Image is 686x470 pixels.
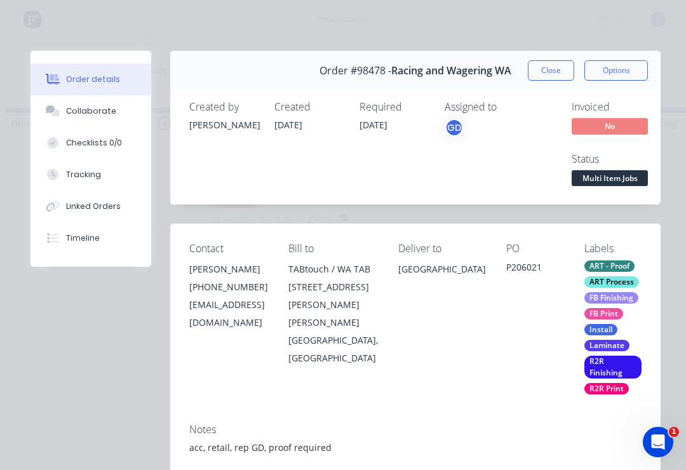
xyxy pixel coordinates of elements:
[30,95,151,127] button: Collaborate
[66,137,122,149] div: Checklists 0/0
[30,64,151,95] button: Order details
[584,308,623,319] div: FB Print
[189,424,642,436] div: Notes
[445,118,464,137] button: GD
[360,101,429,113] div: Required
[572,153,667,165] div: Status
[506,260,564,278] div: P206021
[66,201,121,212] div: Linked Orders
[30,191,151,222] button: Linked Orders
[643,427,673,457] iframe: Intercom live chat
[584,260,635,272] div: ART - Proof
[189,101,259,113] div: Created by
[398,243,486,255] div: Deliver to
[391,65,511,77] span: Racing and Wagering WA
[506,243,564,255] div: PO
[584,243,642,255] div: Labels
[288,260,378,367] div: TABtouch / WA TAB [STREET_ADDRESS][PERSON_NAME][PERSON_NAME][GEOGRAPHIC_DATA], [GEOGRAPHIC_DATA]
[189,243,268,255] div: Contact
[584,383,629,394] div: R2R Print
[360,119,387,131] span: [DATE]
[572,170,648,186] span: Multi Item Jobs
[274,119,302,131] span: [DATE]
[288,243,378,255] div: Bill to
[30,127,151,159] button: Checklists 0/0
[398,260,486,301] div: [GEOGRAPHIC_DATA]
[584,276,639,288] div: ART Process
[319,65,391,77] span: Order #98478 -
[189,260,268,278] div: [PERSON_NAME]
[66,105,116,117] div: Collaborate
[584,292,638,304] div: FB Finishing
[584,60,648,81] button: Options
[572,101,667,113] div: Invoiced
[584,324,617,335] div: Install
[398,260,486,278] div: [GEOGRAPHIC_DATA]
[66,169,101,180] div: Tracking
[288,260,378,314] div: TABtouch / WA TAB [STREET_ADDRESS][PERSON_NAME]
[30,222,151,254] button: Timeline
[528,60,574,81] button: Close
[288,314,378,367] div: [PERSON_NAME][GEOGRAPHIC_DATA], [GEOGRAPHIC_DATA]
[30,159,151,191] button: Tracking
[274,101,344,113] div: Created
[572,170,648,189] button: Multi Item Jobs
[189,118,259,131] div: [PERSON_NAME]
[572,118,648,134] span: No
[189,441,642,454] div: acc, retail, rep GD, proof required
[189,296,268,332] div: [EMAIL_ADDRESS][DOMAIN_NAME]
[66,232,100,244] div: Timeline
[584,356,642,379] div: R2R Finishing
[669,427,679,437] span: 1
[445,101,572,113] div: Assigned to
[189,260,268,332] div: [PERSON_NAME][PHONE_NUMBER][EMAIL_ADDRESS][DOMAIN_NAME]
[584,340,629,351] div: Laminate
[189,278,268,296] div: [PHONE_NUMBER]
[66,74,120,85] div: Order details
